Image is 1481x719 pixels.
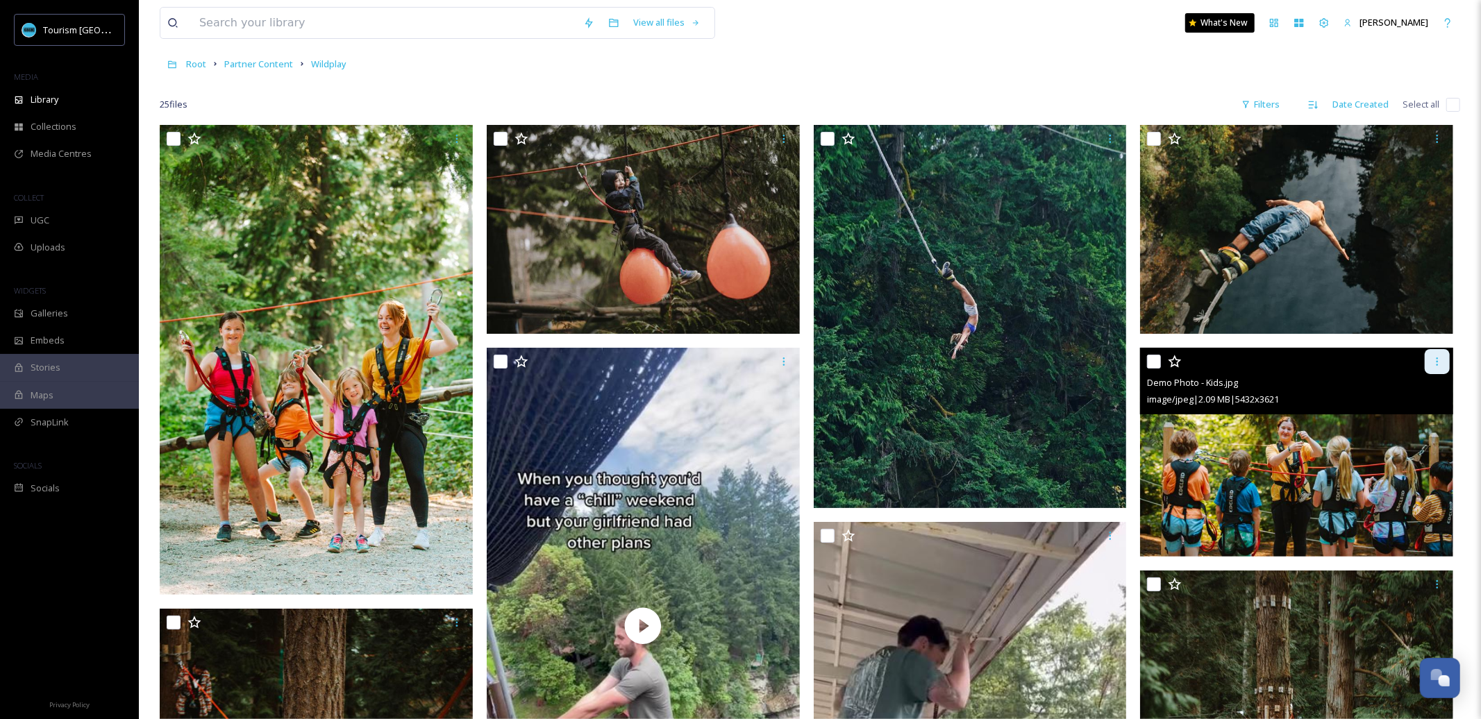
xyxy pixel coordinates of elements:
[814,125,1127,508] img: 20200806_170618000_iOS.jpg
[1325,91,1396,118] div: Date Created
[31,93,58,106] span: Library
[49,700,90,709] span: Privacy Policy
[14,460,42,471] span: SOCIALS
[192,8,576,38] input: Search your library
[1185,13,1255,33] a: What's New
[487,125,800,334] img: Anti Gravity Camp Bumple Zip Rain.jpg
[14,192,44,203] span: COLLECT
[31,361,60,374] span: Stories
[160,98,187,111] span: 25 file s
[186,56,206,72] a: Root
[1140,348,1453,557] img: Demo Photo - Kids.jpg
[186,58,206,70] span: Root
[224,58,293,70] span: Partner Content
[1235,91,1287,118] div: Filters
[1359,16,1428,28] span: [PERSON_NAME]
[626,9,708,36] a: View all files
[1337,9,1435,36] a: [PERSON_NAME]
[31,334,65,347] span: Embeds
[22,23,36,37] img: tourism_nanaimo_logo.jpeg
[31,120,76,133] span: Collections
[31,482,60,495] span: Socials
[1147,376,1238,389] span: Demo Photo - Kids.jpg
[1147,393,1279,405] span: image/jpeg | 2.09 MB | 5432 x 3621
[31,416,69,429] span: SnapLink
[31,389,53,402] span: Maps
[31,214,49,227] span: UGC
[224,56,293,72] a: Partner Content
[160,125,473,595] img: _AT_5879-1.jpg
[31,147,92,160] span: Media Centres
[311,58,346,70] span: Wildplay
[43,23,167,36] span: Tourism [GEOGRAPHIC_DATA]
[31,241,65,254] span: Uploads
[1403,98,1439,111] span: Select all
[31,307,68,320] span: Galleries
[1140,125,1453,334] img: Back Flapper.jpg
[14,285,46,296] span: WIDGETS
[14,71,38,82] span: MEDIA
[311,56,346,72] a: Wildplay
[1420,658,1460,698] button: Open Chat
[49,695,90,712] a: Privacy Policy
